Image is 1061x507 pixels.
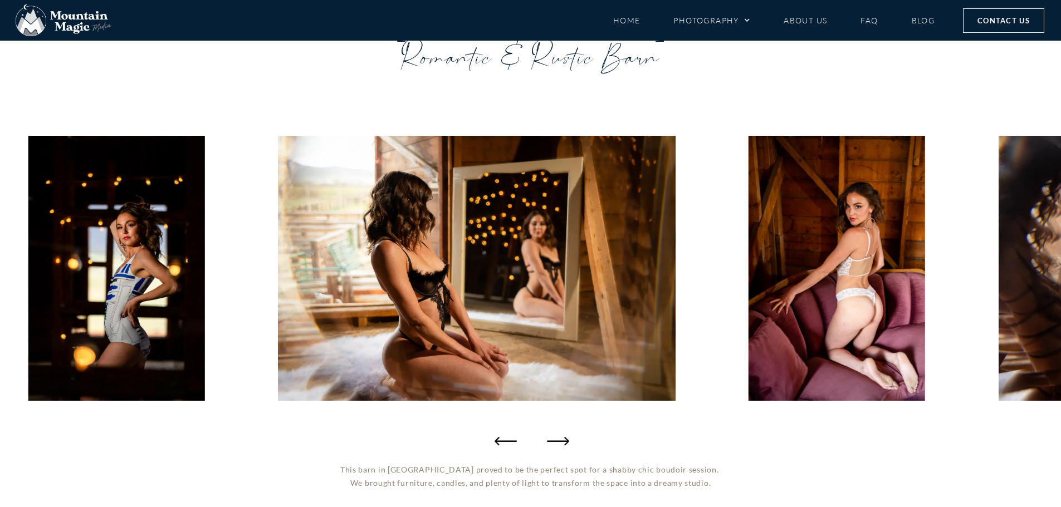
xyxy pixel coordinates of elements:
a: Contact Us [963,8,1044,33]
h3: Romantic & Rustic Barn [197,43,865,73]
nav: Menu [613,11,935,30]
img: sexy romantic boudoir session Crested Butte photographer Gunnison photographers Colorado photogra... [278,136,676,401]
a: FAQ [860,11,878,30]
span: Contact Us [977,14,1030,27]
div: 30 / 33 [28,136,205,401]
img: Mountain Magic Media photography logo Crested Butte Photographer [16,4,111,37]
div: 32 / 33 [749,136,925,401]
img: Rustic Romantic Barn Boudoir Session Gunnison Crested Butte photographer Gunnison photographers C... [28,136,205,401]
a: Home [613,11,640,30]
img: Rustic Romantic Barn Boudoir Session Gunnison Crested Butte photographer Gunnison photographers C... [749,136,925,401]
p: This barn in [GEOGRAPHIC_DATA] proved to be the perfect spot for a shabby chic boudoir session. W... [339,463,722,490]
div: Previous slide [495,430,517,452]
div: Next slide [545,430,567,452]
a: About Us [784,11,827,30]
a: Blog [912,11,935,30]
div: 31 / 33 [278,136,676,401]
a: Photography [673,11,750,30]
